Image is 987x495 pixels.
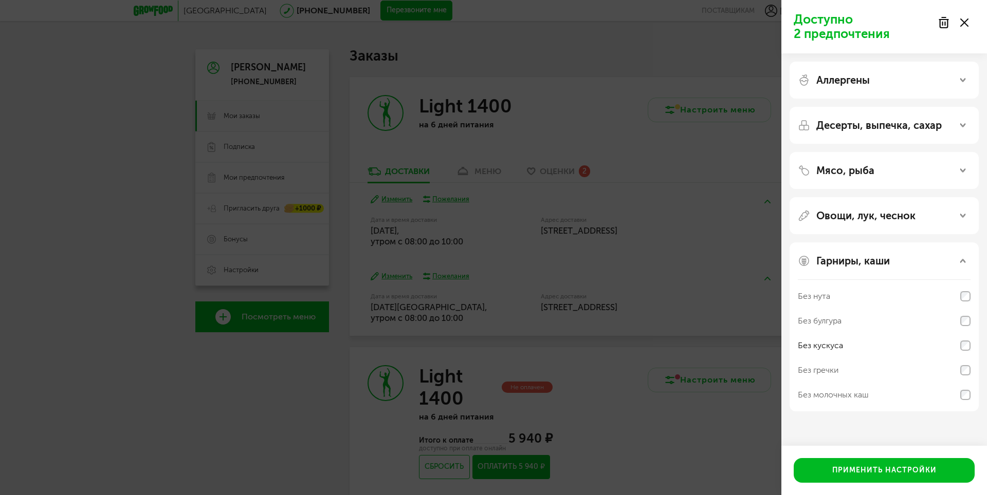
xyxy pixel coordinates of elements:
[816,74,870,86] p: Аллергены
[798,315,842,327] div: Без булгура
[794,458,975,483] button: Применить настройки
[816,164,874,177] p: Мясо, рыба
[798,290,830,302] div: Без нута
[794,12,931,41] p: Доступно 2 предпочтения
[798,364,838,376] div: Без гречки
[816,255,890,267] p: Гарниры, каши
[798,339,843,352] div: Без кускуса
[816,210,916,222] p: Овощи, лук, чеснок
[798,389,869,401] div: Без молочных каш
[816,119,942,131] p: Десерты, выпечка, сахар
